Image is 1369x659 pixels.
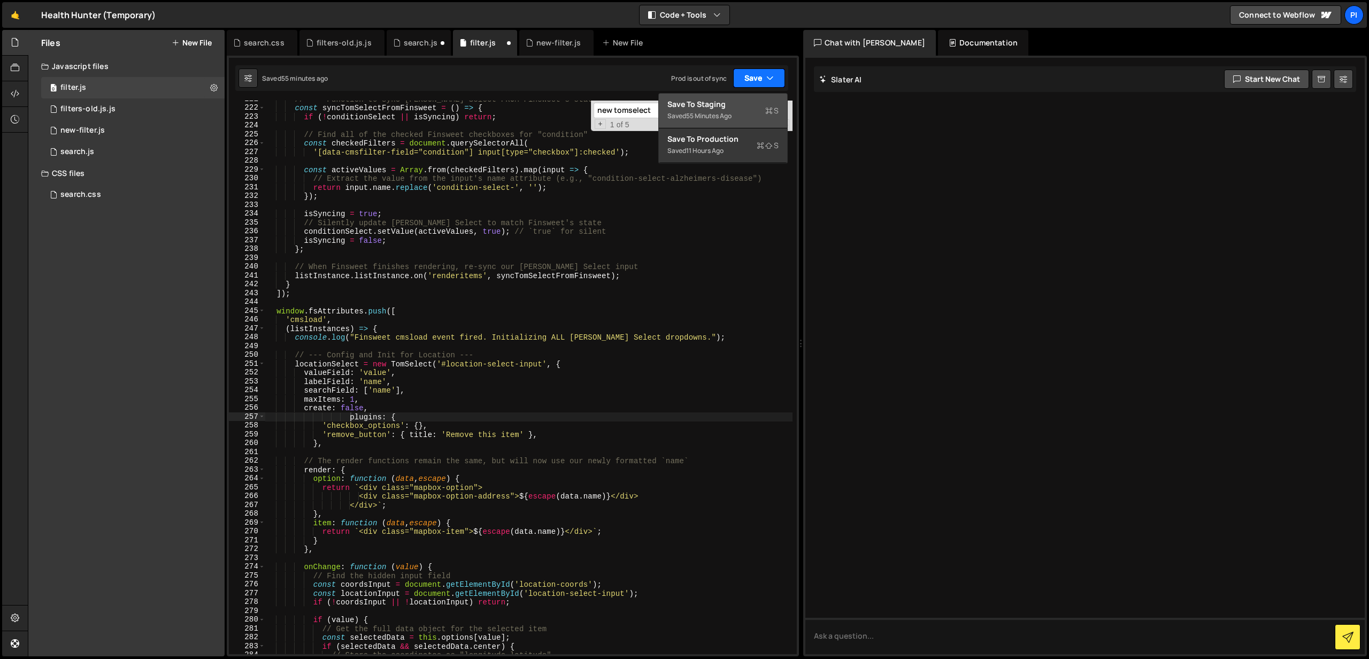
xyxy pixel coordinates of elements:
[803,30,936,56] div: Chat with [PERSON_NAME]
[41,37,60,49] h2: Files
[41,9,156,21] div: Health Hunter (Temporary)
[229,165,265,174] div: 229
[244,37,284,48] div: search.css
[594,103,728,118] input: Search for
[229,359,265,369] div: 251
[229,403,265,412] div: 256
[765,105,779,116] span: S
[41,141,225,163] div: 16494/45041.js
[41,184,225,205] div: 16494/45743.css
[262,74,328,83] div: Saved
[229,174,265,183] div: 230
[229,518,265,527] div: 269
[229,386,265,395] div: 254
[229,244,265,254] div: 238
[658,93,788,164] div: Code + Tools
[229,439,265,448] div: 260
[667,134,779,144] div: Save to Production
[229,395,265,404] div: 255
[1344,5,1364,25] a: Pi
[229,597,265,607] div: 278
[281,74,328,83] div: 55 minutes ago
[229,633,265,642] div: 282
[229,280,265,289] div: 242
[229,421,265,430] div: 258
[602,37,647,48] div: New File
[659,94,787,128] button: Save to StagingS Saved55 minutes ago
[60,104,116,114] div: filters-old.js.js
[667,99,779,110] div: Save to Staging
[536,37,581,48] div: new-filter.js
[671,74,727,83] div: Prod is out of sync
[229,156,265,165] div: 228
[229,121,265,130] div: 224
[60,190,101,200] div: search.css
[28,56,225,77] div: Javascript files
[229,139,265,148] div: 226
[41,120,225,141] div: 16494/46184.js
[229,130,265,139] div: 225
[60,147,94,157] div: search.js
[229,315,265,324] div: 246
[229,456,265,465] div: 262
[667,110,779,122] div: Saved
[229,642,265,651] div: 283
[229,191,265,201] div: 232
[41,98,225,120] div: 16494/45764.js
[229,201,265,210] div: 233
[229,615,265,624] div: 280
[60,126,105,135] div: new-filter.js
[640,5,729,25] button: Code + Tools
[229,262,265,271] div: 240
[229,148,265,157] div: 227
[229,297,265,306] div: 244
[938,30,1028,56] div: Documentation
[229,483,265,492] div: 265
[172,39,212,47] button: New File
[229,536,265,545] div: 271
[229,227,265,236] div: 236
[229,509,265,518] div: 268
[659,128,787,163] button: Save to ProductionS Saved11 hours ago
[229,580,265,589] div: 276
[229,377,265,386] div: 253
[470,37,496,48] div: filter.js
[404,37,437,48] div: search.js
[229,236,265,245] div: 237
[229,289,265,298] div: 243
[229,333,265,342] div: 248
[229,324,265,333] div: 247
[28,163,225,184] div: CSS files
[229,368,265,377] div: 252
[229,465,265,474] div: 263
[595,119,606,129] span: Toggle Replace mode
[317,37,372,48] div: filters-old.js.js
[2,2,28,28] a: 🤙
[229,183,265,192] div: 231
[229,554,265,563] div: 273
[229,492,265,501] div: 266
[229,501,265,510] div: 267
[229,306,265,316] div: 245
[229,271,265,280] div: 241
[757,140,779,151] span: S
[229,624,265,633] div: 281
[229,342,265,351] div: 249
[229,112,265,121] div: 223
[229,607,265,616] div: 279
[1230,5,1341,25] a: Connect to Webflow
[229,103,265,112] div: 222
[686,146,724,155] div: 11 hours ago
[733,68,785,88] button: Save
[229,474,265,483] div: 264
[60,83,86,93] div: filter.js
[686,111,732,120] div: 55 minutes ago
[229,254,265,263] div: 239
[229,412,265,422] div: 257
[229,448,265,457] div: 261
[229,571,265,580] div: 275
[229,527,265,536] div: 270
[229,209,265,218] div: 234
[50,85,57,93] span: 0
